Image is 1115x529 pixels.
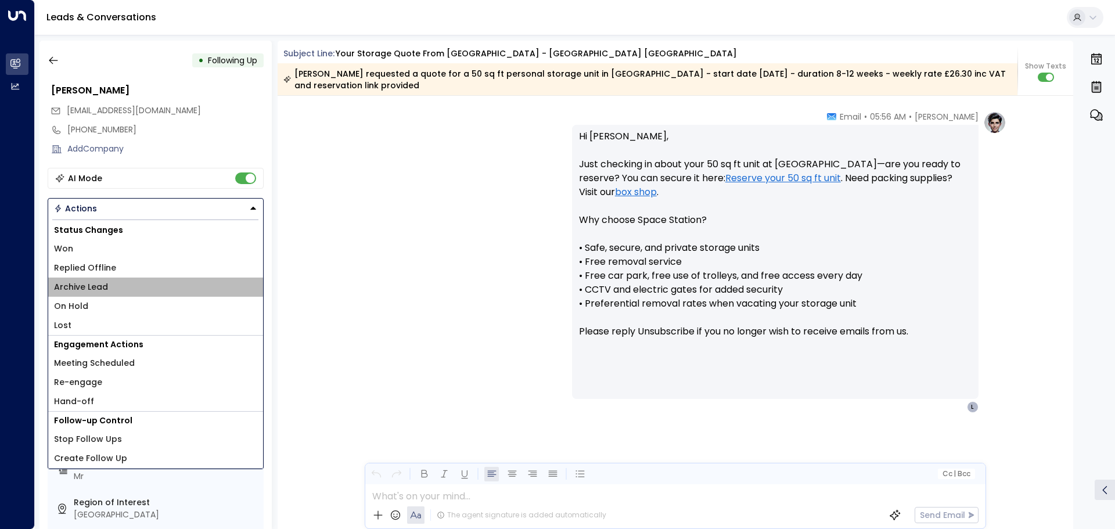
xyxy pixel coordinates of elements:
span: Subject Line: [283,48,334,59]
span: liamwest2009@gmail.com [67,105,201,117]
div: The agent signature is added automatically [437,510,606,520]
h1: Engagement Actions [48,336,263,354]
div: [GEOGRAPHIC_DATA] [74,509,259,521]
span: Email [840,111,861,123]
span: On Hold [54,300,88,312]
div: [PHONE_NUMBER] [67,124,264,136]
span: Archive Lead [54,281,108,293]
span: Re-engage [54,376,102,388]
button: Cc|Bcc [937,469,974,480]
span: Hand-off [54,395,94,408]
img: profile-logo.png [983,111,1006,134]
span: Following Up [208,55,257,66]
div: • [198,50,204,71]
div: Your storage quote from [GEOGRAPHIC_DATA] - [GEOGRAPHIC_DATA] [GEOGRAPHIC_DATA] [336,48,737,60]
div: [PERSON_NAME] requested a quote for a 50 sq ft personal storage unit in [GEOGRAPHIC_DATA] - start... [283,68,1011,91]
span: | [954,470,956,478]
label: Region of Interest [74,496,259,509]
button: Undo [369,467,383,481]
a: box shop [615,185,657,199]
a: Reserve your 50 sq ft unit [725,171,841,185]
span: [EMAIL_ADDRESS][DOMAIN_NAME] [67,105,201,116]
span: Stop Follow Ups [54,433,122,445]
div: Mr [74,470,259,483]
div: AddCompany [67,143,264,155]
span: Cc Bcc [942,470,970,478]
span: 05:56 AM [870,111,906,123]
div: L [967,401,979,413]
p: Hi [PERSON_NAME], Just checking in about your 50 sq ft unit at [GEOGRAPHIC_DATA]—are you ready to... [579,129,972,352]
span: [PERSON_NAME] [915,111,979,123]
span: Replied Offline [54,262,116,274]
div: [PERSON_NAME] [51,84,264,98]
div: Actions [54,203,97,214]
span: Won [54,243,73,255]
h1: Follow-up Control [48,412,263,430]
button: Redo [389,467,404,481]
a: Leads & Conversations [46,10,156,24]
span: • [864,111,867,123]
span: Create Follow Up [54,452,127,465]
span: Show Texts [1025,61,1066,71]
h1: Status Changes [48,221,263,239]
div: AI Mode [68,172,102,184]
span: • [909,111,912,123]
span: Meeting Scheduled [54,357,135,369]
span: Lost [54,319,71,332]
button: Actions [48,198,264,219]
div: Button group with a nested menu [48,198,264,219]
